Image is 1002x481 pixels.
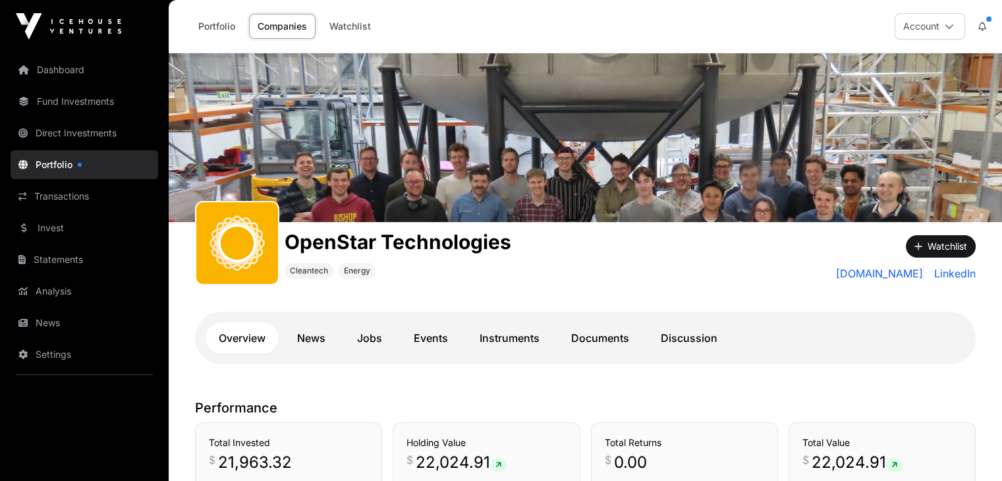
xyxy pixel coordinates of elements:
span: Energy [344,266,370,276]
a: Analysis [11,277,158,306]
button: Account [895,13,965,40]
img: Icehouse Ventures Logo [16,13,121,40]
h3: Total Returns [605,436,764,449]
h3: Total Invested [209,436,368,449]
span: $ [209,452,215,468]
a: Fund Investments [11,87,158,116]
h1: OpenStar Technologies [285,230,511,254]
a: Documents [558,322,642,354]
a: Transactions [11,182,158,211]
span: 0.00 [614,452,647,473]
a: [DOMAIN_NAME] [836,266,924,281]
a: Settings [11,340,158,369]
a: Companies [249,14,316,39]
a: Portfolio [11,150,158,179]
a: Invest [11,213,158,242]
img: OpenStar Technologies [169,53,1002,222]
a: News [11,308,158,337]
p: Performance [195,399,976,417]
span: $ [605,452,611,468]
button: Watchlist [906,235,976,258]
a: Direct Investments [11,119,158,148]
span: 22,024.91 [416,452,507,473]
span: Cleantech [290,266,328,276]
a: Portfolio [190,14,244,39]
span: 22,024.91 [812,452,903,473]
a: Jobs [344,322,395,354]
a: Statements [11,245,158,274]
h3: Holding Value [406,436,566,449]
a: Instruments [466,322,553,354]
iframe: Chat Widget [936,418,1002,481]
span: 21,963.32 [218,452,292,473]
a: LinkedIn [929,266,976,281]
a: Overview [206,322,279,354]
h3: Total Value [802,436,962,449]
a: Events [401,322,461,354]
a: News [284,322,339,354]
span: $ [802,452,809,468]
a: Dashboard [11,55,158,84]
a: Discussion [648,322,731,354]
nav: Tabs [206,322,965,354]
span: $ [406,452,413,468]
a: Watchlist [321,14,379,39]
img: OpenStar.svg [202,208,273,279]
